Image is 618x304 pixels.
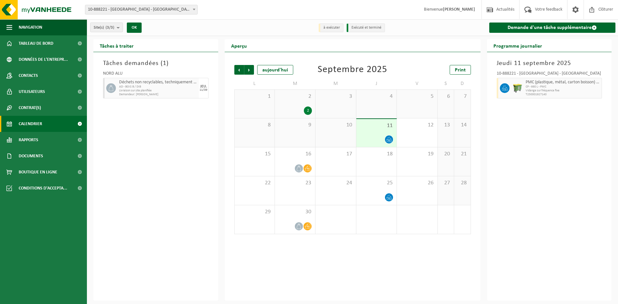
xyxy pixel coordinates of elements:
span: 18 [360,151,393,158]
span: T250001927140 [526,93,600,97]
span: 15 [238,151,271,158]
div: 10-888221 - [GEOGRAPHIC_DATA] - [GEOGRAPHIC_DATA] [497,71,602,78]
span: Demandeur: [PERSON_NAME] [119,93,197,97]
div: NORD ALU [103,71,209,78]
span: Conditions d'accepta... [19,180,67,196]
span: 26 [400,180,434,187]
span: Contacts [19,68,38,84]
h2: Programme journalier [487,39,548,52]
span: 12 [400,122,434,129]
td: V [397,78,437,89]
span: 4 [360,93,393,100]
span: Calendrier [19,116,42,132]
td: S [438,78,454,89]
h2: Aperçu [225,39,253,52]
span: 21 [457,151,467,158]
span: 1 [163,60,166,67]
div: 2 [304,106,312,115]
div: aujourd'hui [257,65,293,75]
span: 17 [319,151,352,158]
span: 8 [238,122,271,129]
span: 24 [319,180,352,187]
span: 28 [457,180,467,187]
li: Exécuté et terminé [347,23,385,32]
span: 2 [278,93,312,100]
span: Navigation [19,19,42,35]
strong: [PERSON_NAME] [443,7,475,12]
span: CP - 660 L - PMC [526,85,600,89]
span: 6 [441,93,451,100]
span: 27 [441,180,451,187]
span: Rapports [19,132,38,148]
span: AD - BOIS B / DIB [119,85,197,89]
span: Suivant [244,65,254,75]
td: D [454,78,471,89]
span: 1 [238,93,271,100]
span: 29 [238,208,271,216]
div: 11/09 [200,88,207,92]
li: à exécuter [319,23,343,32]
span: PMC (plastique, métal, carton boisson) (industriel) [526,80,600,85]
span: Boutique en ligne [19,164,57,180]
span: Utilisateurs [19,84,45,100]
td: L [234,78,275,89]
a: Demande d'une tâche supplémentaire [489,23,616,33]
span: 20 [441,151,451,158]
span: 10-888221 - NORD ALU - DOUVRIN [85,5,197,14]
span: Documents [19,148,43,164]
span: Précédent [234,65,244,75]
span: 11 [360,122,393,129]
span: Vidange sur fréquence fixe [526,89,600,93]
span: 3 [319,93,352,100]
span: 7 [457,93,467,100]
div: Septembre 2025 [318,65,387,75]
span: 9 [278,122,312,129]
span: 30 [278,208,312,216]
span: 5 [400,93,434,100]
div: JEU. [200,85,207,88]
h3: Tâches demandées ( ) [103,59,209,68]
span: Livraison sur site planifiée [119,89,197,93]
span: 13 [441,122,451,129]
h3: Jeudi 11 septembre 2025 [497,59,602,68]
span: 25 [360,180,393,187]
td: M [275,78,315,89]
td: J [356,78,397,89]
span: Tableau de bord [19,35,53,51]
span: 16 [278,151,312,158]
span: 22 [238,180,271,187]
span: Print [455,68,466,73]
span: 23 [278,180,312,187]
button: Site(s)(3/3) [90,23,123,32]
span: Données de l'entrepr... [19,51,68,68]
img: WB-0660-HPE-GN-50 [513,83,522,93]
td: M [315,78,356,89]
h2: Tâches à traiter [93,39,140,52]
span: Déchets non recyclables, techniquement non combustibles (combustibles) [119,80,197,85]
count: (3/3) [106,25,114,30]
span: 10 [319,122,352,129]
span: Contrat(s) [19,100,41,116]
span: 14 [457,122,467,129]
span: 10-888221 - NORD ALU - DOUVRIN [85,5,198,14]
a: Print [450,65,471,75]
button: OK [127,23,142,33]
span: 19 [400,151,434,158]
span: Site(s) [94,23,114,32]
